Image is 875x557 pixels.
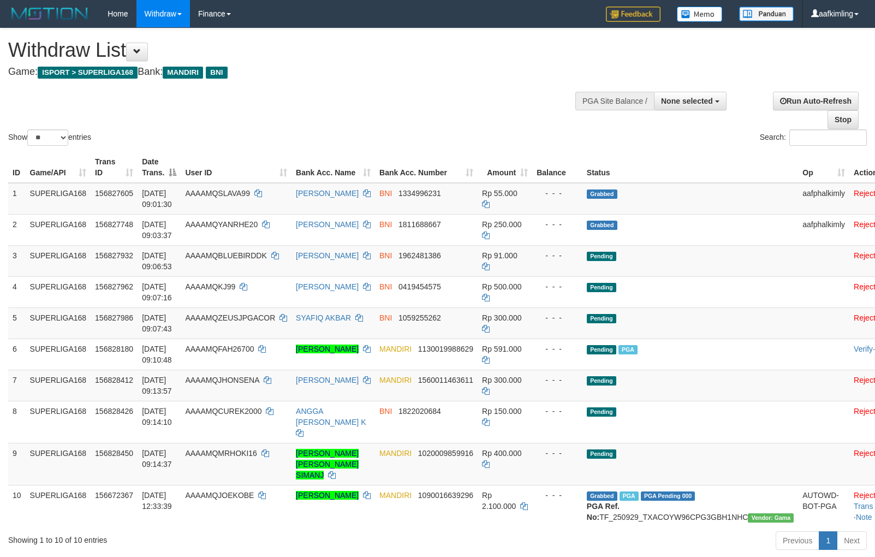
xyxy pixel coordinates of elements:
th: Bank Acc. Name: activate to sort column ascending [291,152,375,183]
a: [PERSON_NAME] [296,491,359,500]
td: SUPERLIGA168 [26,307,91,339]
span: Copy 1962481386 to clipboard [398,251,441,260]
span: 156828450 [95,449,133,458]
a: Stop [828,110,859,129]
span: BNI [379,251,392,260]
th: Op: activate to sort column ascending [798,152,849,183]
td: SUPERLIGA168 [26,183,91,215]
td: SUPERLIGA168 [26,245,91,276]
td: 1 [8,183,26,215]
span: Copy 1020009859916 to clipboard [418,449,473,458]
span: AAAAMQKJ99 [185,282,235,291]
h1: Withdraw List [8,39,573,61]
td: SUPERLIGA168 [26,214,91,245]
span: MANDIRI [379,345,412,353]
td: aafphalkimly [798,214,849,245]
th: Trans ID: activate to sort column ascending [91,152,138,183]
span: Copy 1822020684 to clipboard [398,407,441,416]
span: Rp 500.000 [482,282,521,291]
td: 2 [8,214,26,245]
span: Grabbed [587,221,617,230]
span: Copy 1811688667 to clipboard [398,220,441,229]
span: Rp 400.000 [482,449,521,458]
span: Pending [587,283,616,292]
div: - - - [537,219,578,230]
a: ANGGA [PERSON_NAME] K [296,407,366,426]
span: Rp 91.000 [482,251,517,260]
span: 156828412 [95,376,133,384]
span: [DATE] 09:07:16 [142,282,172,302]
td: 9 [8,443,26,485]
span: Copy 0419454575 to clipboard [398,282,441,291]
td: 7 [8,370,26,401]
span: AAAAMQZEUSJPGACOR [185,313,275,322]
td: SUPERLIGA168 [26,276,91,307]
div: - - - [537,490,578,501]
a: Next [837,531,867,550]
span: AAAAMQSLAVA99 [185,189,250,198]
span: BNI [379,407,392,416]
td: 10 [8,485,26,527]
td: 8 [8,401,26,443]
span: Vendor URL: https://trx31.1velocity.biz [748,513,794,523]
th: Amount: activate to sort column ascending [478,152,532,183]
span: Grabbed [587,189,617,199]
span: Pending [587,407,616,417]
div: - - - [537,281,578,292]
span: PGA Pending [641,491,695,501]
th: ID [8,152,26,183]
th: Game/API: activate to sort column ascending [26,152,91,183]
span: BNI [206,67,227,79]
span: AAAAMQJOEKOBE [185,491,254,500]
td: 6 [8,339,26,370]
th: Balance [532,152,582,183]
span: [DATE] 09:06:53 [142,251,172,271]
span: [DATE] 09:07:43 [142,313,172,333]
a: [PERSON_NAME] [296,282,359,291]
select: Showentries [27,129,68,146]
span: Pending [587,252,616,261]
span: Copy 1560011463611 to clipboard [418,376,473,384]
span: AAAAMQCUREK2000 [185,407,261,416]
span: 156827932 [95,251,133,260]
div: - - - [537,188,578,199]
a: [PERSON_NAME] [PERSON_NAME] SIMANJ [296,449,359,479]
input: Search: [789,129,867,146]
td: SUPERLIGA168 [26,443,91,485]
label: Show entries [8,129,91,146]
img: Button%20Memo.svg [677,7,723,22]
span: AAAAMQMRHOKI16 [185,449,257,458]
a: SYAFIQ AKBAR [296,313,351,322]
span: 156827986 [95,313,133,322]
span: Rp 300.000 [482,313,521,322]
span: Pending [587,345,616,354]
td: AUTOWD-BOT-PGA [798,485,849,527]
span: BNI [379,313,392,322]
span: [DATE] 09:14:37 [142,449,172,469]
div: Showing 1 to 10 of 10 entries [8,530,356,546]
a: [PERSON_NAME] [296,220,359,229]
span: None selected [661,97,713,105]
span: ISPORT > SUPERLIGA168 [38,67,138,79]
a: [PERSON_NAME] [296,376,359,384]
td: SUPERLIGA168 [26,339,91,370]
td: 4 [8,276,26,307]
span: [DATE] 09:10:48 [142,345,172,364]
span: [DATE] 09:03:37 [142,220,172,240]
td: SUPERLIGA168 [26,485,91,527]
span: [DATE] 12:33:39 [142,491,172,511]
span: 156827605 [95,189,133,198]
span: [DATE] 09:14:10 [142,407,172,426]
td: TF_250929_TXACOYW96CPG3GBH1NHC [582,485,798,527]
a: [PERSON_NAME] [296,251,359,260]
span: Rp 300.000 [482,376,521,384]
span: Copy 1090016639296 to clipboard [418,491,473,500]
img: Feedback.jpg [606,7,660,22]
span: Rp 591.000 [482,345,521,353]
a: Previous [776,531,819,550]
a: Verify [854,345,873,353]
span: 156828180 [95,345,133,353]
span: 156827748 [95,220,133,229]
span: [DATE] 09:01:30 [142,189,172,209]
a: [PERSON_NAME] [296,345,359,353]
